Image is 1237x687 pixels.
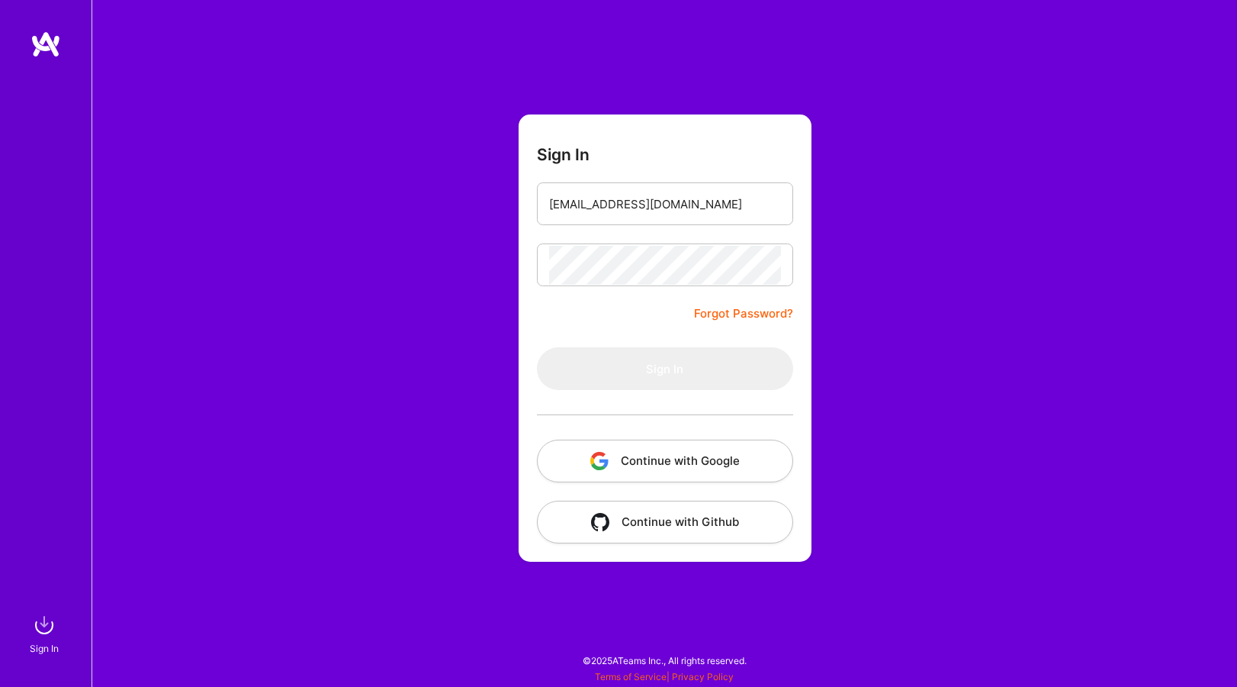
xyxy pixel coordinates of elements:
[694,305,793,323] a: Forgot Password?
[537,440,793,482] button: Continue with Google
[31,31,61,58] img: logo
[595,671,734,682] span: |
[595,671,667,682] a: Terms of Service
[92,641,1237,679] div: © 2025 ATeams Inc., All rights reserved.
[591,513,609,531] img: icon
[29,610,59,640] img: sign in
[32,610,59,656] a: sign inSign In
[537,347,793,390] button: Sign In
[549,185,781,224] input: Email...
[672,671,734,682] a: Privacy Policy
[590,452,609,470] img: icon
[537,145,590,164] h3: Sign In
[30,640,59,656] div: Sign In
[537,501,793,543] button: Continue with Github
